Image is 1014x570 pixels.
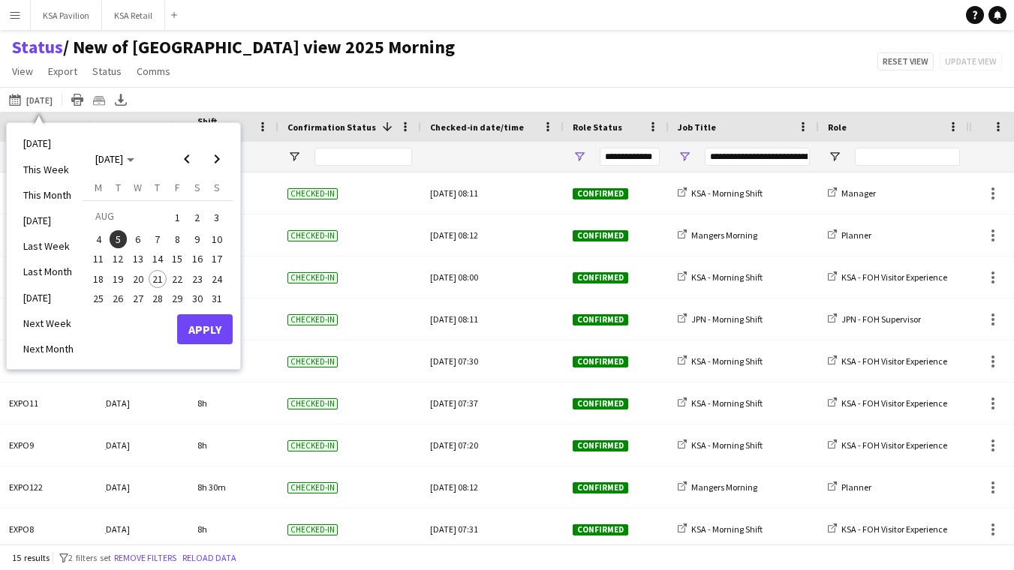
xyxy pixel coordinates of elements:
[430,340,555,382] div: [DATE] 07:30
[137,64,170,78] span: Comms
[149,230,167,248] span: 7
[112,91,130,109] app-action-btn: Export XLSX
[678,481,757,493] a: Mangers Morning
[691,313,763,325] span: JPN - Morning Shift
[95,181,102,194] span: M
[168,270,186,288] span: 22
[287,356,338,367] span: Checked-in
[287,188,338,199] span: Checked-in
[828,439,947,451] a: KSA - FOH Visitor Experience
[430,382,555,424] div: [DATE] 07:37
[573,524,628,535] span: Confirmed
[129,250,147,268] span: 13
[68,552,111,563] span: 2 filters set
[148,289,167,308] button: 28-08-2025
[89,229,108,249] button: 04-08-2025
[573,440,628,451] span: Confirmed
[187,289,206,308] button: 30-08-2025
[678,121,716,133] span: Job Title
[828,229,871,241] a: Planner
[108,229,128,249] button: 05-08-2025
[102,1,165,30] button: KSA Retail
[90,91,108,109] app-action-btn: Crew files as ZIP
[108,249,128,268] button: 12-08-2025
[188,424,278,466] div: 8h
[430,424,555,466] div: [DATE] 07:20
[430,508,555,550] div: [DATE] 07:31
[678,187,763,199] a: KSA - Morning Shift
[678,150,691,163] button: Open Filter Menu
[573,356,628,367] span: Confirmed
[841,355,947,367] span: KSA - FOH Visitor Experience
[188,289,206,307] span: 30
[828,121,847,133] span: Role
[208,289,226,307] span: 31
[177,314,233,344] button: Apply
[89,270,107,288] span: 18
[12,36,63,58] a: Status
[149,289,167,307] span: 28
[188,466,278,508] div: 8h 30m
[168,250,186,268] span: 15
[691,271,763,283] span: KSA - Morning Shift
[168,207,186,228] span: 1
[430,214,555,256] div: [DATE] 08:12
[207,249,227,268] button: 17-08-2025
[208,270,226,288] span: 24
[110,250,128,268] span: 12
[573,230,628,241] span: Confirmed
[573,482,628,493] span: Confirmed
[108,269,128,289] button: 19-08-2025
[430,298,555,340] div: [DATE] 08:11
[287,272,338,283] span: Checked-in
[841,187,876,199] span: Manager
[172,144,202,174] button: Previous month
[287,482,338,493] span: Checked-in
[148,269,167,289] button: 21-08-2025
[149,270,167,288] span: 21
[678,523,763,535] a: KSA - Morning Shift
[167,229,187,249] button: 08-08-2025
[188,230,206,248] span: 9
[111,550,179,566] button: Remove filters
[179,550,239,566] button: Reload data
[188,250,206,268] span: 16
[89,206,167,229] td: AUG
[430,172,555,214] div: [DATE] 08:11
[6,91,56,109] button: [DATE]
[208,230,226,248] span: 10
[128,269,148,289] button: 20-08-2025
[14,310,83,336] li: Next Week
[691,397,763,409] span: KSA - Morning Shift
[573,150,586,163] button: Open Filter Menu
[14,259,83,284] li: Last Month
[207,229,227,249] button: 10-08-2025
[287,230,338,241] span: Checked-in
[828,271,947,283] a: KSA - FOH Visitor Experience
[63,36,455,58] span: New of Osaka view 2025 Morning
[188,382,278,424] div: 8h
[855,148,960,166] input: Role Filter Input
[573,188,628,199] span: Confirmed
[14,336,83,361] li: Next Month
[828,481,871,493] a: Planner
[691,355,763,367] span: KSA - Morning Shift
[14,208,83,233] li: [DATE]
[14,130,83,156] li: [DATE]
[95,152,123,166] span: [DATE]
[691,187,763,199] span: KSA - Morning Shift
[828,397,947,409] a: KSA - FOH Visitor Experience
[573,272,628,283] span: Confirmed
[691,481,757,493] span: Mangers Morning
[573,121,622,133] span: Role Status
[678,313,763,325] a: JPN - Morning Shift
[188,270,206,288] span: 23
[207,289,227,308] button: 31-08-2025
[573,314,628,325] span: Confirmed
[430,256,555,298] div: [DATE] 08:00
[828,523,947,535] a: KSA - FOH Visitor Experience
[129,230,147,248] span: 6
[678,229,757,241] a: Mangers Morning
[678,271,763,283] a: KSA - Morning Shift
[110,289,128,307] span: 26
